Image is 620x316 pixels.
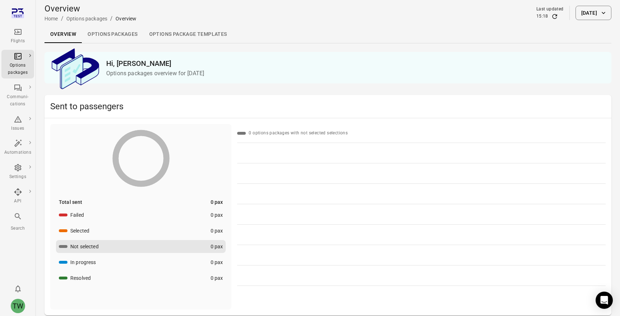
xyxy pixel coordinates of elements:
button: Selected0 pax [56,224,226,237]
div: Failed [70,211,84,219]
div: 15:18 [536,13,548,20]
button: Search [1,210,34,234]
div: Flights [4,38,31,45]
button: Refresh data [551,13,558,20]
button: [DATE] [576,6,611,20]
h1: Overview [44,3,137,14]
h2: Hi, [PERSON_NAME] [106,58,606,69]
a: Options packages [1,50,34,78]
a: Automations [1,137,34,158]
button: Tony Wang [8,296,28,316]
div: Options packages [4,62,31,76]
div: 0 pax [211,198,223,206]
div: 0 pax [211,259,223,266]
div: Issues [4,125,31,132]
a: Issues [1,113,34,134]
div: API [4,198,31,205]
div: Overview [116,15,136,22]
div: 0 pax [211,211,223,219]
a: Overview [44,26,82,43]
button: Not selected0 pax [56,240,226,253]
div: Total sent [59,198,83,206]
button: Resolved0 pax [56,272,226,284]
a: API [1,186,34,207]
div: Not selected [70,243,99,250]
button: Failed0 pax [56,209,226,221]
div: Local navigation [44,26,611,43]
div: 0 pax [211,227,223,234]
p: Options packages overview for [DATE] [106,69,606,78]
a: Options packages [82,26,143,43]
nav: Breadcrumbs [44,14,137,23]
a: Home [44,16,58,21]
a: Options package Templates [144,26,233,43]
div: Search [4,225,31,232]
h2: Sent to passengers [50,101,606,112]
button: In progress0 pax [56,256,226,269]
li: / [110,14,113,23]
div: Automations [4,149,31,156]
div: In progress [70,259,96,266]
a: Flights [1,25,34,47]
a: Options packages [66,16,107,21]
a: Settings [1,161,34,183]
div: Open Intercom Messenger [596,292,613,309]
div: Settings [4,173,31,181]
div: 0 pax [211,274,223,282]
a: Communi-cations [1,81,34,110]
div: 0 options packages with not selected selections [249,130,348,137]
div: Resolved [70,274,91,282]
div: Communi-cations [4,94,31,108]
div: TW [11,299,25,313]
li: / [61,14,64,23]
div: 0 pax [211,243,223,250]
div: Last updated [536,6,564,13]
button: Notifications [11,282,25,296]
div: Selected [70,227,89,234]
